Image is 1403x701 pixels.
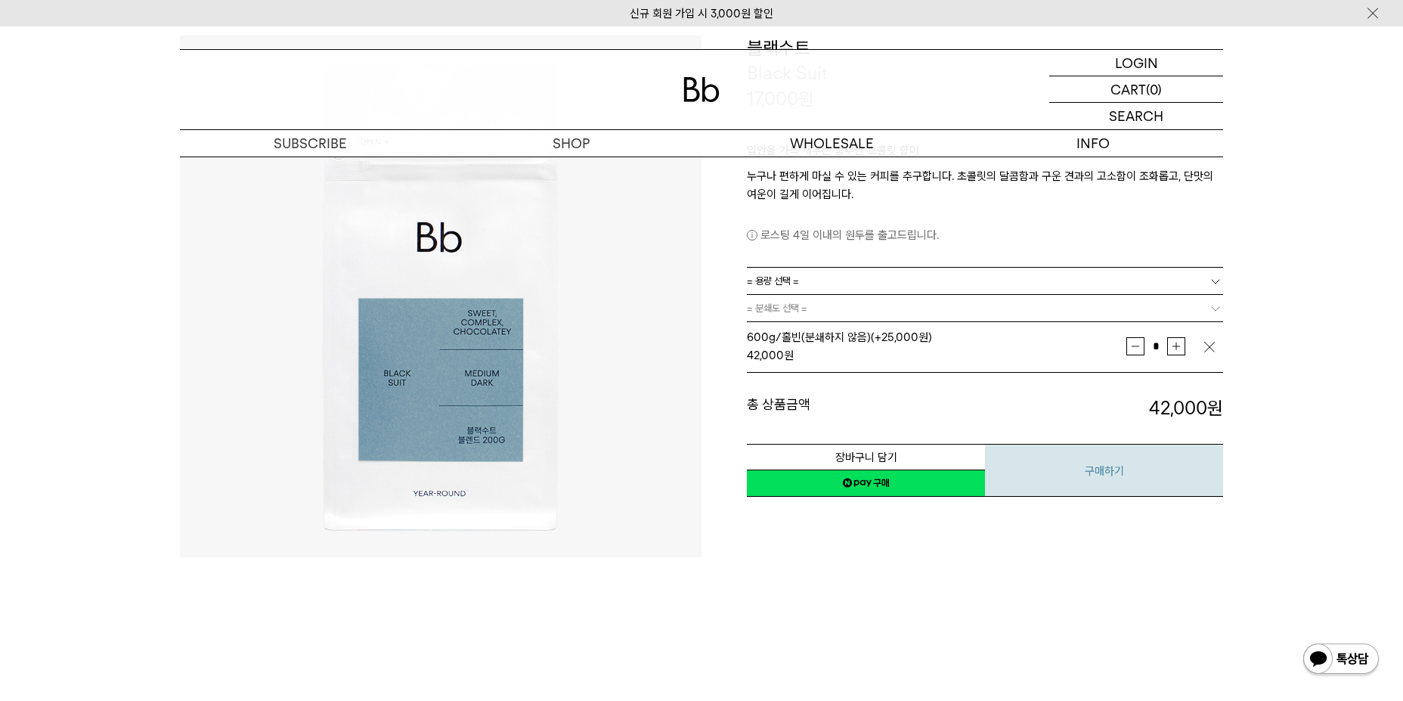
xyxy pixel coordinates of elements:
[1302,642,1380,678] img: 카카오톡 채널 1:1 채팅 버튼
[747,444,985,470] button: 장바구니 담기
[962,130,1223,157] p: INFO
[1110,76,1146,102] p: CART
[747,349,784,362] strong: 42,000
[747,470,985,497] a: 새창
[1109,103,1163,129] p: SEARCH
[747,346,1126,364] div: 원
[1146,76,1162,102] p: (0)
[985,444,1223,497] button: 구매하기
[747,226,1223,244] p: 로스팅 4일 이내의 원두를 출고드립니다.
[441,130,701,157] a: SHOP
[630,7,773,20] a: 신규 회원 가입 시 3,000원 할인
[180,36,701,557] img: 블랙수트
[1126,337,1144,355] button: 감소
[1167,337,1185,355] button: 증가
[747,268,799,294] span: = 용량 선택 =
[747,395,985,421] dt: 총 상품금액
[1149,397,1223,419] strong: 42,000
[1115,50,1158,76] p: LOGIN
[701,130,962,157] p: WHOLESALE
[1049,76,1223,103] a: CART (0)
[1207,397,1223,419] b: 원
[683,77,720,102] img: 로고
[1049,50,1223,76] a: LOGIN
[747,295,807,321] span: = 분쇄도 선택 =
[1202,340,1217,355] img: 삭제
[180,130,441,157] a: SUBSCRIBE
[747,167,1223,203] p: 누구나 편하게 마실 수 있는 커피를 추구합니다. 초콜릿의 달콤함과 구운 견과의 고소함이 조화롭고, 단맛의 여운이 길게 이어집니다.
[747,330,932,344] span: 600g/홀빈(분쇄하지 않음) (+25,000원)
